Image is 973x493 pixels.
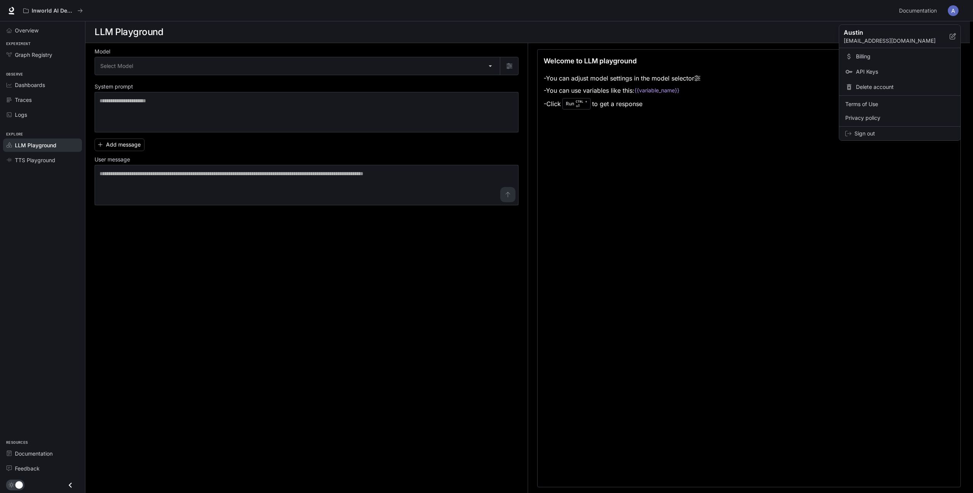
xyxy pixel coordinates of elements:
span: Terms of Use [845,100,954,108]
div: Austin[EMAIL_ADDRESS][DOMAIN_NAME] [839,25,960,48]
span: Delete account [856,83,954,91]
span: Billing [856,53,954,60]
p: Austin [844,28,938,37]
a: Privacy policy [841,111,959,125]
a: API Keys [841,65,959,79]
p: [EMAIL_ADDRESS][DOMAIN_NAME] [844,37,950,45]
span: Privacy policy [845,114,954,122]
span: API Keys [856,68,954,76]
div: Delete account [841,80,959,94]
a: Billing [841,50,959,63]
div: Sign out [839,127,960,140]
a: Terms of Use [841,97,959,111]
span: Sign out [854,130,954,137]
